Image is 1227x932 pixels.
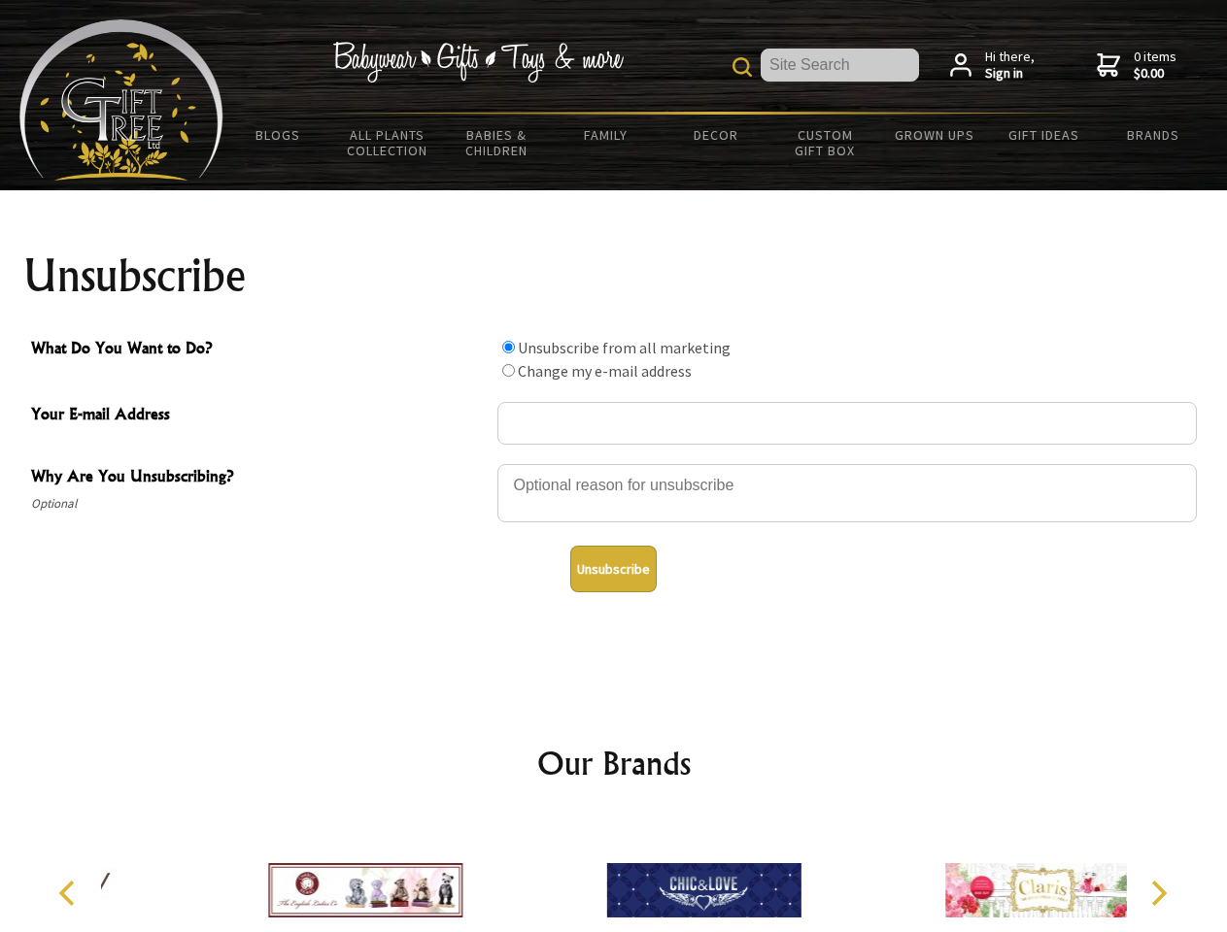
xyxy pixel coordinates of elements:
[518,338,731,357] label: Unsubscribe from all marketing
[19,19,223,181] img: Babyware - Gifts - Toys and more...
[570,546,657,592] button: Unsubscribe
[989,115,1099,155] a: Gift Ideas
[502,341,515,353] input: What Do You Want to Do?
[31,492,488,516] span: Optional
[49,872,91,915] button: Previous
[1097,49,1176,83] a: 0 items$0.00
[879,115,989,155] a: Grown Ups
[518,361,692,381] label: Change my e-mail address
[332,42,624,83] img: Babywear - Gifts - Toys & more
[1134,48,1176,83] span: 0 items
[1099,115,1209,155] a: Brands
[497,402,1197,445] input: Your E-mail Address
[442,115,552,171] a: Babies & Children
[985,49,1035,83] span: Hi there,
[502,364,515,377] input: What Do You Want to Do?
[39,740,1189,786] h2: Our Brands
[333,115,443,171] a: All Plants Collection
[31,336,488,364] span: What Do You Want to Do?
[223,115,333,155] a: BLOGS
[761,49,919,82] input: Site Search
[497,464,1197,522] textarea: Why Are You Unsubscribing?
[1137,872,1179,915] button: Next
[985,65,1035,83] strong: Sign in
[23,252,1205,299] h1: Unsubscribe
[950,49,1035,83] a: Hi there,Sign in
[552,115,662,155] a: Family
[733,57,752,77] img: product search
[31,402,488,430] span: Your E-mail Address
[31,464,488,492] span: Why Are You Unsubscribing?
[661,115,770,155] a: Decor
[1134,65,1176,83] strong: $0.00
[770,115,880,171] a: Custom Gift Box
